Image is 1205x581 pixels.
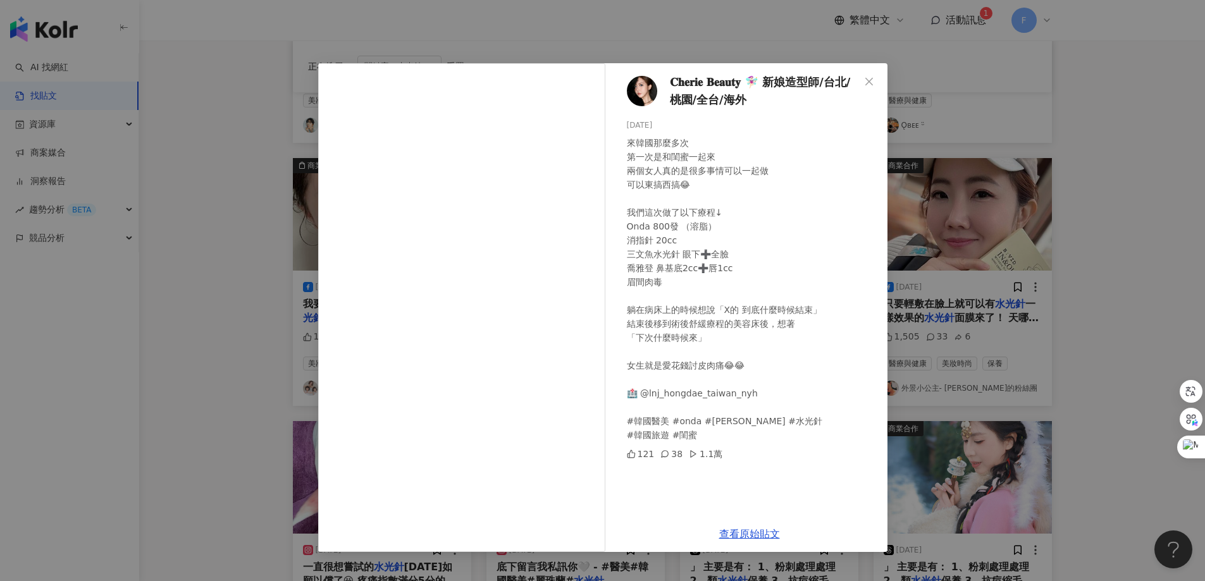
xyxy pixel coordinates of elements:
[856,69,882,94] button: Close
[627,76,657,106] img: KOL Avatar
[689,447,722,461] div: 1.1萬
[660,447,683,461] div: 38
[627,447,655,461] div: 121
[627,136,877,442] div: 來韓國那麼多次 第一次是和閨蜜一起來 兩個女人真的是很多事情可以一起做 可以東搞西搞😂 我們這次做了以下療程↓ Onda 800發 （溶脂） 消指針 20cc 三文魚水光針 眼下➕全臉 喬雅登 ...
[719,528,780,540] a: 查看原始貼文
[627,73,860,109] a: KOL Avatar𝐂𝐡𝐞𝐫𝐢𝐞 𝐁𝐞𝐚𝐮𝐭𝐲 🧚🏻‍♀️ 新娘造型師/台北/桃園/全台/海外
[670,73,860,109] span: 𝐂𝐡𝐞𝐫𝐢𝐞 𝐁𝐞𝐚𝐮𝐭𝐲 🧚🏻‍♀️ 新娘造型師/台北/桃園/全台/海外
[864,76,874,87] span: close
[627,119,877,131] div: [DATE]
